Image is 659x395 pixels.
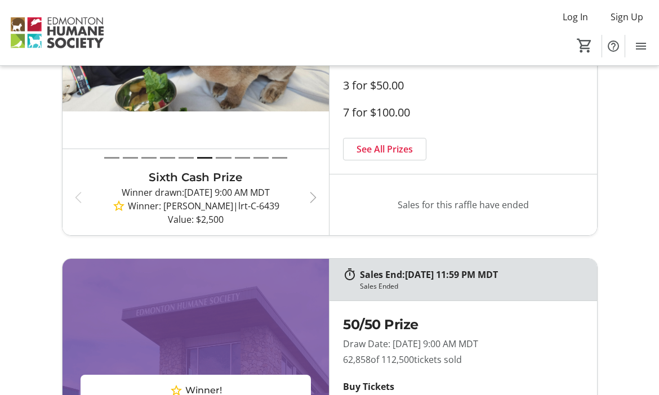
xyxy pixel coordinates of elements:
button: Log In [554,8,597,26]
span: Log In [563,10,588,24]
span: Sales End: [360,268,405,281]
button: Draw 8 [235,151,250,164]
button: Draw 3 [141,151,157,164]
button: Cart [575,35,595,56]
span: Sign Up [611,10,643,24]
span: of 112,500 [371,353,414,366]
h2: 50/50 Prize [343,315,584,335]
label: 3 for $50.00 [343,79,404,92]
div: Sales Ended [360,281,398,291]
strong: Buy Tickets [343,380,394,393]
button: Draw 7 [216,151,231,164]
p: Sales for this raffle have ended [343,183,584,226]
button: Draw 5 [179,151,194,164]
img: Edmonton Humane Society's Logo [7,5,107,61]
p: Draw Date: [DATE] 9:00 AM MDT [343,337,584,351]
button: Draw 2 [123,151,138,164]
button: Draw 10 [272,151,287,164]
button: Draw 6 [197,151,212,164]
button: Sign Up [602,8,652,26]
span: See All Prizes [357,142,413,156]
span: [DATE] 11:59 PM MDT [405,268,498,281]
button: Menu [630,35,652,57]
p: 62,858 tickets sold [343,353,584,366]
button: Draw 1 [104,151,119,164]
label: 7 for $100.00 [343,106,410,119]
button: Help [602,35,625,57]
a: See All Prizes [343,138,426,160]
button: Draw 9 [253,151,269,164]
button: Draw 4 [160,151,175,164]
